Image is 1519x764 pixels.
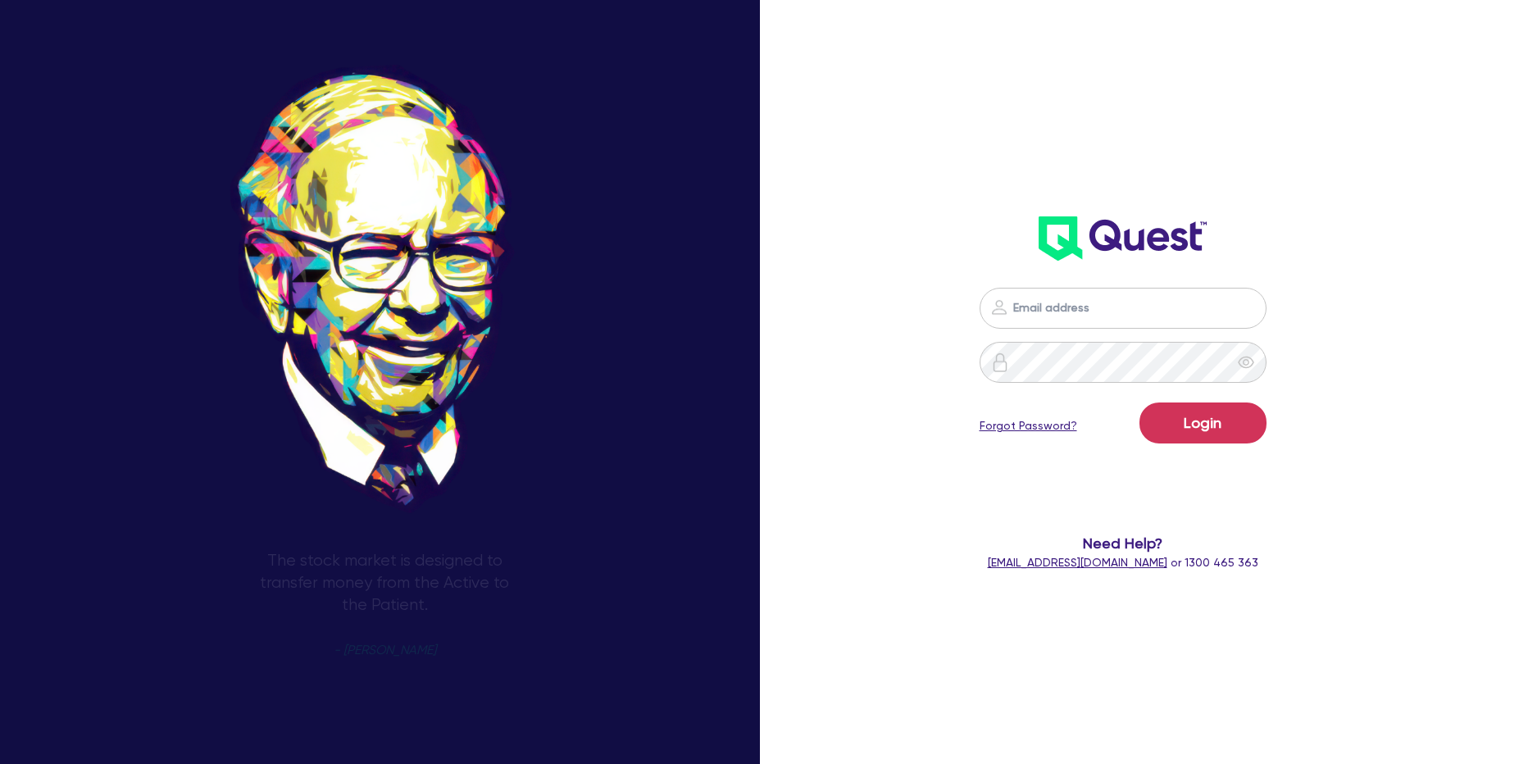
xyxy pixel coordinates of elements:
img: icon-password [990,352,1010,372]
span: or 1300 465 363 [988,556,1258,569]
a: Forgot Password? [980,417,1077,434]
span: eye [1238,354,1254,371]
span: - [PERSON_NAME] [334,644,436,657]
span: Need Help? [920,532,1326,554]
input: Email address [980,288,1267,329]
button: Login [1139,402,1267,443]
img: icon-password [989,298,1009,317]
img: wH2k97JdezQIQAAAABJRU5ErkJggg== [1039,216,1207,261]
a: [EMAIL_ADDRESS][DOMAIN_NAME] [988,556,1167,569]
